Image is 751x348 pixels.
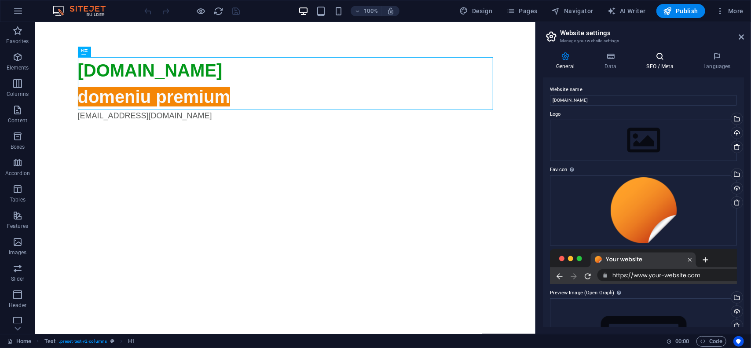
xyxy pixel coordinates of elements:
span: . preset-text-v2-columns [59,336,107,347]
span: 00 00 [675,336,689,347]
p: Content [8,117,27,124]
label: Website name [550,84,737,95]
i: This element is a customizable preset [110,339,114,344]
p: Favorites [6,38,29,45]
button: More [712,4,747,18]
button: Usercentrics [733,336,744,347]
h2: Website settings [560,29,744,37]
button: Pages [503,4,541,18]
p: Images [9,249,27,256]
span: AI Writer [608,7,646,15]
span: Navigator [552,7,593,15]
div: Select files from the file manager, stock photos, or upload file(s) [550,120,737,161]
label: Favicon [550,165,737,175]
div: orange-AF-hJ47AI9ZSahe8mXp89Q-PMq4saC_JuPpQNM4Vpy4cA.png [550,175,737,245]
p: Header [9,302,26,309]
input: Name... [550,95,737,106]
h6: 100% [364,6,378,16]
h4: Data [591,52,633,70]
span: Click to select. Double-click to edit [128,336,135,347]
span: Code [700,336,722,347]
span: More [716,7,744,15]
p: Boxes [11,143,25,150]
button: Code [696,336,726,347]
button: Publish [656,4,705,18]
button: Navigator [548,4,597,18]
p: Elements [7,64,29,71]
i: Reload page [214,6,224,16]
button: Design [456,4,496,18]
p: Features [7,223,28,230]
button: reload [213,6,224,16]
span: Pages [506,7,537,15]
p: Columns [7,91,29,98]
p: Tables [10,196,26,203]
h4: SEO / Meta [633,52,690,70]
label: Preview Image (Open Graph) [550,288,737,298]
p: Slider [11,275,25,282]
h3: Manage your website settings [560,37,726,45]
nav: breadcrumb [44,336,136,347]
a: Click to cancel selection. Double-click to open Pages [7,336,31,347]
p: Accordion [5,170,30,177]
h4: General [543,52,591,70]
i: On resize automatically adjust zoom level to fit chosen device. [387,7,395,15]
button: 100% [351,6,382,16]
h4: Languages [690,52,744,70]
span: : [681,338,683,344]
img: Editor Logo [51,6,117,16]
div: Design (Ctrl+Alt+Y) [456,4,496,18]
span: Publish [663,7,698,15]
span: Click to select. Double-click to edit [44,336,55,347]
label: Logo [550,109,737,120]
h6: Session time [666,336,689,347]
span: Design [460,7,493,15]
button: AI Writer [604,4,649,18]
button: Click here to leave preview mode and continue editing [196,6,206,16]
